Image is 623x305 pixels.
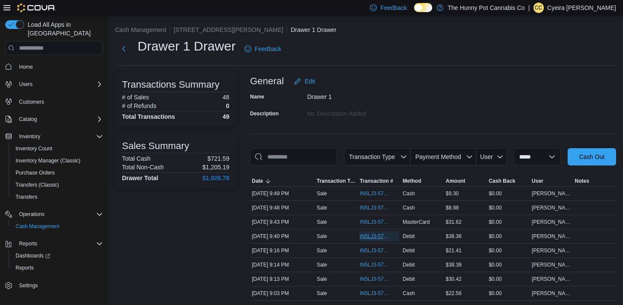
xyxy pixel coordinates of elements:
button: Inventory Manager (Classic) [9,155,106,167]
div: Drawer 1 [307,90,423,100]
span: Reports [12,263,103,273]
span: Debit [403,233,415,240]
div: Cyeira Carriere [533,3,544,13]
span: Inventory Manager (Classic) [16,157,80,164]
span: IN5LJ3-5765191 [360,276,390,283]
button: Catalog [2,113,106,125]
h6: Total Non-Cash [122,164,164,171]
span: Reports [16,264,34,271]
p: Cyeira [PERSON_NAME] [547,3,616,13]
a: Inventory Manager (Classic) [12,156,84,166]
span: Transaction Type [349,153,395,160]
span: [PERSON_NAME] [532,276,571,283]
button: Inventory Count [9,143,106,155]
div: $0.00 [487,274,530,284]
img: Cova [17,3,56,12]
a: Reports [12,263,37,273]
a: Feedback [241,40,285,57]
p: Sale [317,204,327,211]
button: Notes [573,176,616,186]
span: [PERSON_NAME] [532,290,571,297]
p: Sale [317,261,327,268]
a: Dashboards [12,251,54,261]
span: IN5LJ3-5765491 [360,204,390,211]
div: $0.00 [487,260,530,270]
span: Payment Method [415,153,461,160]
button: Transaction Type [315,176,358,186]
p: Sale [317,219,327,226]
span: Settings [16,280,103,291]
a: Home [16,62,36,72]
p: 0 [226,102,229,109]
button: IN5LJ3-5765424 [360,231,399,241]
span: User [532,178,543,184]
span: Purchase Orders [12,168,103,178]
span: Debit [403,261,415,268]
div: [DATE] 9:43 PM [250,217,315,227]
button: Payment Method [411,148,476,165]
span: Inventory [19,133,40,140]
span: Transfers [16,194,37,200]
span: Amount [446,178,465,184]
button: Operations [16,209,48,219]
span: Dark Mode [414,12,414,13]
span: Home [16,61,103,72]
span: Operations [16,209,103,219]
button: Reports [2,238,106,250]
div: $0.00 [487,245,530,256]
span: CC [535,3,542,13]
span: $31.62 [446,219,462,226]
div: [DATE] 9:48 PM [250,203,315,213]
h6: # of Sales [122,94,149,101]
span: Inventory Count [12,143,103,154]
h6: # of Refunds [122,102,156,109]
span: Cash Management [12,221,103,232]
a: Transfers [12,192,41,202]
h6: Total Cash [122,155,151,162]
button: Reports [16,238,41,249]
span: Debit [403,276,415,283]
span: Notes [575,178,589,184]
button: [STREET_ADDRESS][PERSON_NAME] [173,26,283,33]
span: [PERSON_NAME] [532,204,571,211]
div: $0.00 [487,288,530,299]
button: Operations [2,208,106,220]
span: Settings [19,282,38,289]
span: Home [19,64,33,70]
button: Method [401,176,444,186]
button: IN5LJ3-5765077 [360,288,399,299]
p: Sale [317,276,327,283]
button: Cash Back [487,176,530,186]
span: Cash Management [16,223,59,230]
p: Sale [317,290,327,297]
span: $38.38 [446,261,462,268]
button: Transfers [9,191,106,203]
div: [DATE] 9:14 PM [250,260,315,270]
button: IN5LJ3-5765459 [360,217,399,227]
button: IN5LJ3-5765233 [360,245,399,256]
div: $0.00 [487,231,530,241]
button: Reports [9,262,106,274]
button: IN5LJ3-5765191 [360,274,399,284]
input: This is a search bar. As you type, the results lower in the page will automatically filter. [250,148,337,165]
div: No Description added [307,107,423,117]
button: User [476,148,507,165]
span: User [480,153,493,160]
span: [PERSON_NAME] [532,261,571,268]
span: IN5LJ3-5765424 [360,233,390,240]
span: Cash [403,290,415,297]
span: Inventory Count [16,145,52,152]
button: IN5LJ3-5765203 [360,260,399,270]
span: [PERSON_NAME] [532,233,571,240]
button: Cash Management [9,220,106,232]
p: 48 [222,94,229,101]
h4: Drawer Total [122,175,158,181]
button: Drawer 1 Drawer [291,26,337,33]
label: Name [250,93,264,100]
span: Dashboards [16,252,50,259]
div: [DATE] 9:49 PM [250,188,315,199]
span: Catalog [19,116,37,123]
p: | [528,3,530,13]
span: Reports [16,238,103,249]
div: $0.00 [487,203,530,213]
